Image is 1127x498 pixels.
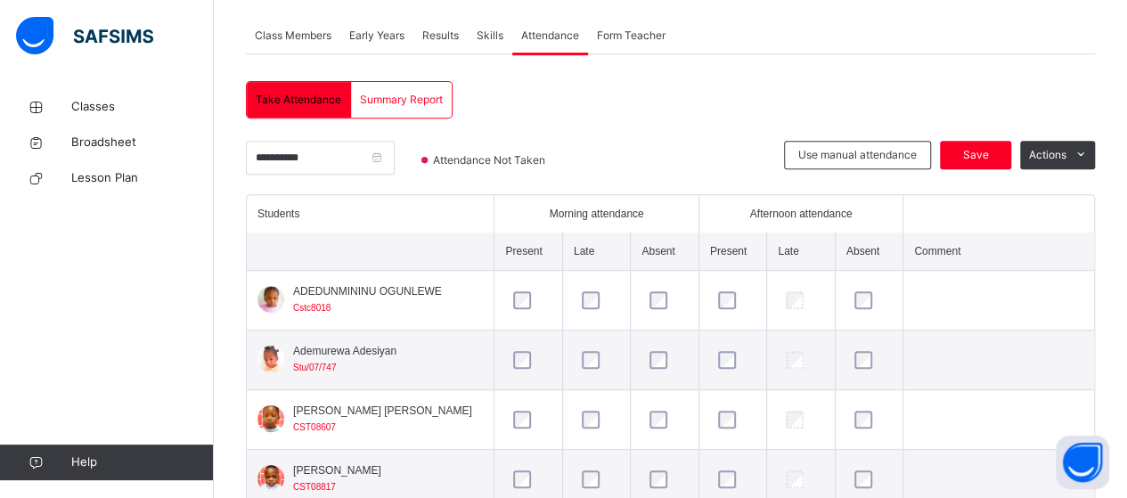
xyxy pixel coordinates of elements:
[1056,436,1109,489] button: Open asap
[477,28,503,44] span: Skills
[431,152,551,168] span: Attendance Not Taken
[767,233,835,271] th: Late
[1029,147,1066,163] span: Actions
[16,17,153,54] img: safsims
[256,92,341,108] span: Take Attendance
[293,422,336,432] span: CST08607
[293,343,396,359] span: Ademurewa Adesiyan
[597,28,666,44] span: Form Teacher
[293,363,336,372] span: Stu/07/747
[835,233,902,271] th: Absent
[293,462,381,478] span: [PERSON_NAME]
[293,403,472,419] span: [PERSON_NAME] [PERSON_NAME]
[255,28,331,44] span: Class Members
[422,28,459,44] span: Results
[798,147,917,163] span: Use manual attendance
[293,283,442,299] span: ADEDUNMININU OGUNLEWE
[903,233,1094,271] th: Comment
[562,233,630,271] th: Late
[953,147,998,163] span: Save
[293,303,331,313] span: Cstc8018
[631,233,698,271] th: Absent
[750,206,853,222] span: Afternoon attendance
[521,28,579,44] span: Attendance
[71,169,214,187] span: Lesson Plan
[71,453,213,471] span: Help
[71,98,214,116] span: Classes
[349,28,404,44] span: Early Years
[71,134,214,151] span: Broadsheet
[698,233,766,271] th: Present
[494,233,562,271] th: Present
[360,92,443,108] span: Summary Report
[247,195,494,233] th: Students
[550,206,644,222] span: Morning attendance
[293,482,336,492] span: CST08817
